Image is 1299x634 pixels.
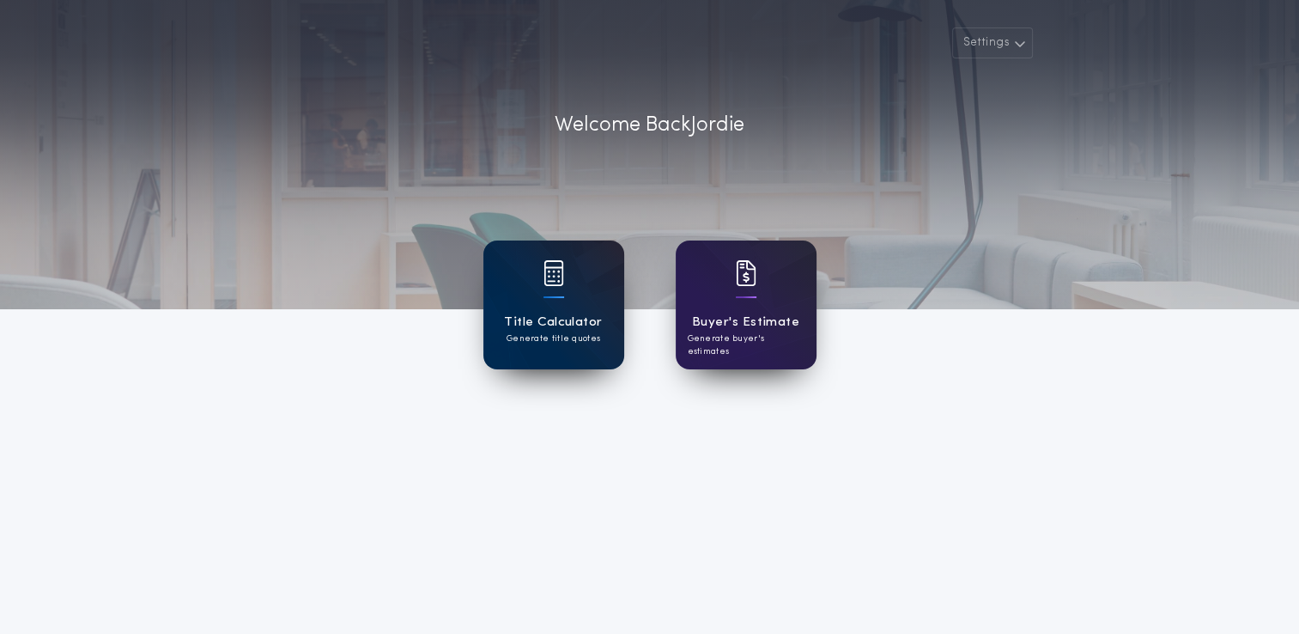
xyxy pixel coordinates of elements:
p: Welcome Back Jordie [555,110,744,141]
img: card icon [736,260,756,286]
a: card iconTitle CalculatorGenerate title quotes [483,241,624,369]
img: card icon [543,260,564,286]
h1: Title Calculator [504,313,602,332]
a: card iconBuyer's EstimateGenerate buyer's estimates [676,241,816,369]
h1: Buyer's Estimate [692,313,799,332]
p: Generate buyer's estimates [688,332,804,358]
button: Settings [952,27,1033,58]
p: Generate title quotes [507,332,600,345]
